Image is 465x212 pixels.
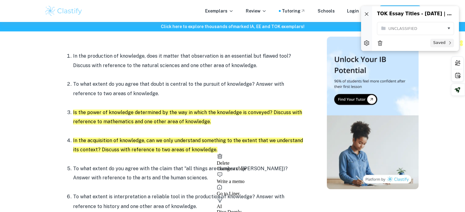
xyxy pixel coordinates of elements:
[246,8,267,14] p: Review
[73,164,305,183] p: To what extent do you agree with the claim that "all things are numbers" ([PERSON_NAME])? Answer ...
[364,6,374,16] button: Help and Feedback
[217,160,246,166] div: Delete
[217,166,246,171] div: Change a color
[217,204,222,209] span: AI
[73,52,305,70] p: In the production of knowledge, does it matter that observation is an essential but flawed tool? ...
[388,26,418,31] div: UNCLASSIFIED
[430,39,454,47] a: Saved
[282,8,305,14] a: Tutoring
[73,192,305,211] li: To what extent is interpretation a reliable tool in the production of knowledge? Answer with refe...
[205,8,234,14] p: Exemplars
[73,110,302,124] lighter: Is the power of knowledge determined by the way in which the knowledge is conveyed? Discuss with ...
[379,5,421,16] button: JOIN FOR FREE
[377,22,454,35] button: UNCLASSIFIED
[217,191,246,196] div: Go to Liner
[73,138,303,153] lighter: In the acquisition of knowledge, can we only understand something to the extent that we understan...
[318,8,335,14] a: Schools
[327,37,419,189] img: Thumbnail
[377,11,454,17] a: TOK Essay Titles - [DATE] | Clastify
[347,8,359,14] a: Login
[217,179,246,184] div: Write a memo
[432,40,447,45] span: Saved
[44,5,83,17] img: Clastify logo
[73,80,305,98] p: To what extent do you agree that doubt is central to the pursuit of knowledge? Answer with refere...
[1,23,464,30] h6: Click here to explore thousands of marked IA, EE and TOK exemplars !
